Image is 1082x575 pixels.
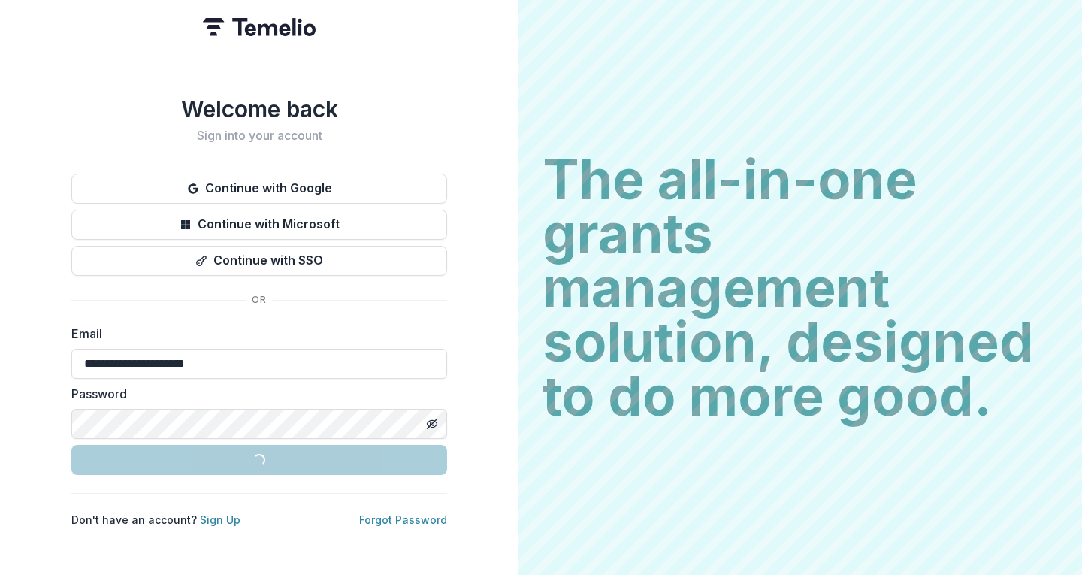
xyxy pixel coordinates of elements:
[71,246,447,276] button: Continue with SSO
[420,412,444,436] button: Toggle password visibility
[71,210,447,240] button: Continue with Microsoft
[71,385,438,403] label: Password
[359,513,447,526] a: Forgot Password
[71,512,240,528] p: Don't have an account?
[71,129,447,143] h2: Sign into your account
[71,325,438,343] label: Email
[71,95,447,123] h1: Welcome back
[200,513,240,526] a: Sign Up
[203,18,316,36] img: Temelio
[71,174,447,204] button: Continue with Google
